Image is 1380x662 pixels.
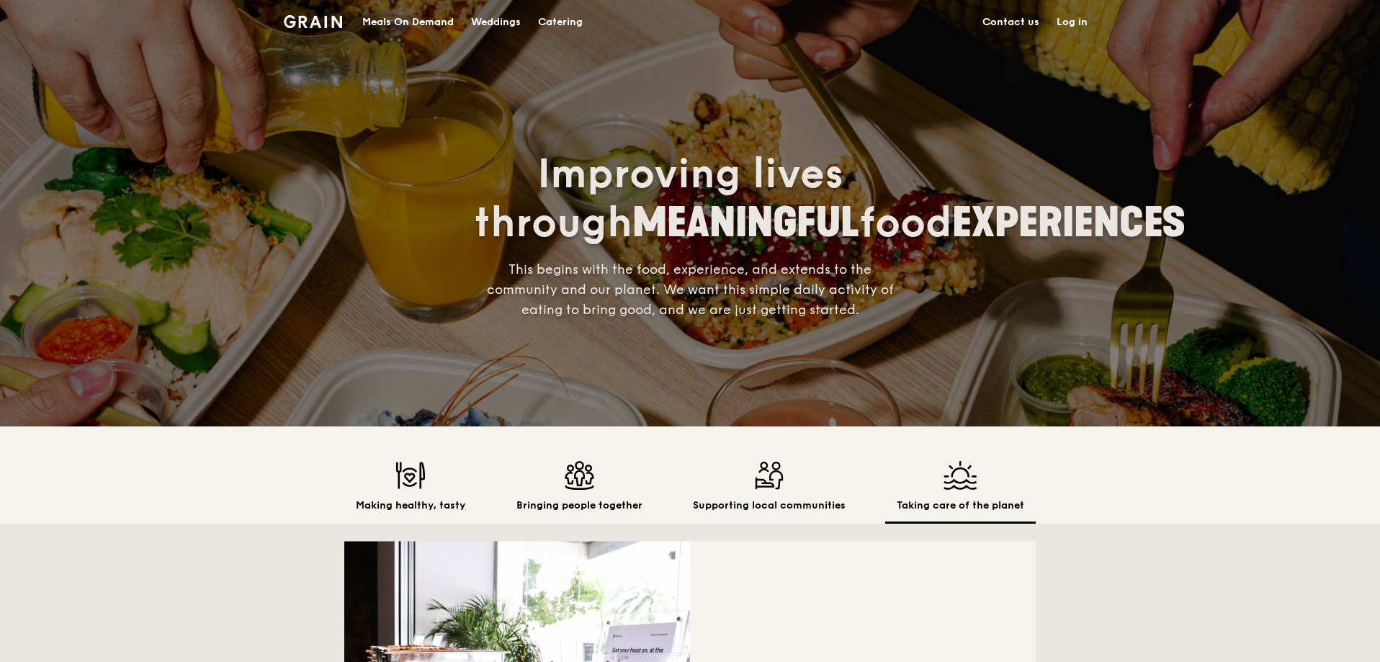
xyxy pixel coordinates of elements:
img: Bringing people together [516,461,642,490]
span: This begins with the food, experience, and extends to the community and our planet. We want this ... [487,261,894,318]
h2: Taking care of the planet [897,498,1024,513]
h2: Bringing people together [516,498,642,513]
img: Taking care of the planet [897,461,1024,490]
img: Making healthy, tasty [356,461,465,490]
a: Catering [529,1,591,44]
div: Weddings [471,1,521,44]
div: Catering [538,1,583,44]
a: Weddings [462,1,529,44]
a: Contact us [974,1,1048,44]
h2: Making healthy, tasty [356,498,465,513]
h2: Supporting local communities [693,498,846,513]
img: Grain [284,15,342,28]
span: EXPERIENCES [952,199,1186,247]
a: Log in [1048,1,1096,44]
span: MEANINGFUL [632,199,859,247]
img: Supporting local communities [693,461,846,490]
span: Improving lives through food [474,150,1186,248]
div: Meals On Demand [362,1,454,44]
